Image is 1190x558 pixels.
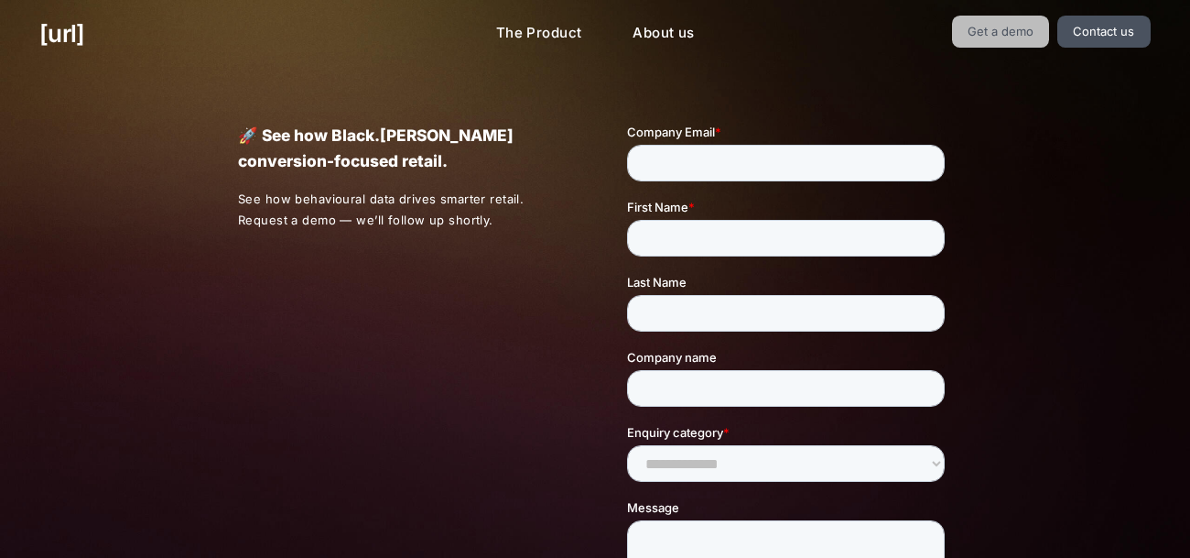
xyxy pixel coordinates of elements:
[39,16,84,51] a: [URL]
[481,16,597,51] a: The Product
[952,16,1050,48] a: Get a demo
[1057,16,1151,48] a: Contact us
[238,189,564,231] p: See how behavioural data drives smarter retail. Request a demo — we’ll follow up shortly.
[238,123,563,174] p: 🚀 See how Black.[PERSON_NAME] conversion-focused retail.
[618,16,709,51] a: About us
